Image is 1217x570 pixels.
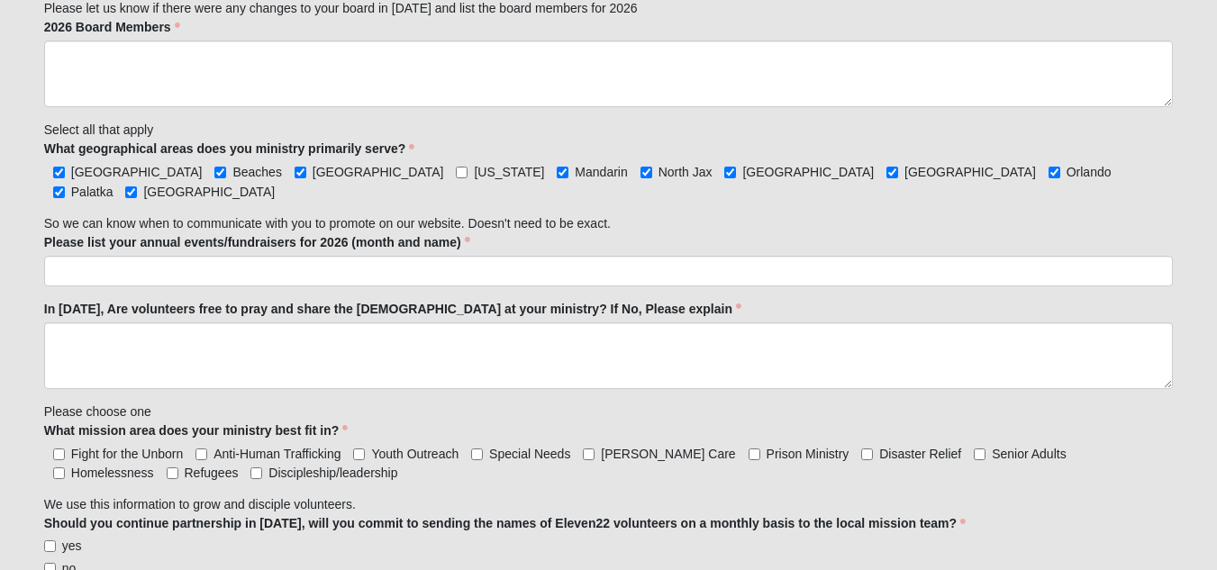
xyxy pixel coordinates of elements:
span: [GEOGRAPHIC_DATA] [904,165,1036,179]
input: [GEOGRAPHIC_DATA] [295,167,306,178]
input: [GEOGRAPHIC_DATA] [886,167,898,178]
span: [GEOGRAPHIC_DATA] [742,165,874,179]
input: Homelessness [53,467,65,479]
span: North Jax [658,165,713,179]
span: [GEOGRAPHIC_DATA] [71,165,203,179]
span: Orlando [1067,165,1112,179]
input: [US_STATE] [456,167,468,178]
input: Disaster Relief [861,448,873,460]
input: Beaches [214,167,226,178]
input: Special Needs [471,448,483,460]
span: Special Needs [489,447,570,461]
input: North Jax [640,167,652,178]
input: Orlando [1049,167,1060,178]
input: Discipleship/leadership [250,467,262,479]
label: What geographical areas does you ministry primarily serve? [44,140,414,158]
span: [GEOGRAPHIC_DATA] [143,185,275,199]
span: Mandarin [575,165,627,179]
span: yes [62,538,82,553]
span: [PERSON_NAME] Care [601,447,735,461]
span: Youth Outreach [371,447,459,461]
span: Fight for the Unborn [71,447,184,461]
input: Fight for the Unborn [53,448,65,460]
span: Prison Ministry [767,447,849,461]
span: Anti-Human Trafficking [213,447,341,461]
input: yes [44,540,56,552]
input: Refugees [167,467,178,479]
input: Mandarin [557,167,568,178]
span: Refugees [185,466,239,480]
input: Senior Adults [974,448,985,460]
input: [GEOGRAPHIC_DATA] [53,167,65,178]
span: Palatka [71,185,114,199]
span: Senior Adults [992,447,1067,461]
label: 2026 Board Members [44,18,180,36]
input: [GEOGRAPHIC_DATA] [724,167,736,178]
input: [GEOGRAPHIC_DATA] [125,186,137,198]
label: Please list your annual events/fundraisers for 2026 (month and name) [44,233,470,251]
span: Beaches [232,165,281,179]
span: Homelessness [71,466,154,480]
input: Youth Outreach [353,448,365,460]
span: [US_STATE] [474,165,544,179]
label: Should you continue partnership in [DATE], will you commit to sending the names of Eleven22 volun... [44,514,966,532]
span: Discipleship/leadership [268,466,397,480]
span: Disaster Relief [879,447,961,461]
input: Palatka [53,186,65,198]
input: Anti-Human Trafficking [195,448,207,460]
label: In [DATE], Are volunteers free to pray and share the [DEMOGRAPHIC_DATA] at your ministry? If No, ... [44,300,741,318]
input: [PERSON_NAME] Care [583,448,595,460]
label: What mission area does your ministry best fit in? [44,421,349,439]
span: [GEOGRAPHIC_DATA] [313,165,444,179]
input: Prison Ministry [749,448,760,460]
